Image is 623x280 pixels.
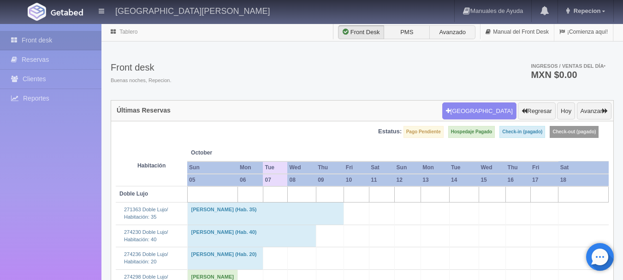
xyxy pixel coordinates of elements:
[191,149,259,157] span: October
[263,174,287,186] th: 07
[187,247,263,269] td: [PERSON_NAME] (Hab. 20)
[115,5,270,16] h4: [GEOGRAPHIC_DATA][PERSON_NAME]
[28,3,46,21] img: Getabed
[316,161,344,174] th: Thu
[558,174,609,186] th: 18
[137,162,166,169] strong: Habitación
[119,29,137,35] a: Tablero
[369,174,394,186] th: 11
[531,70,605,79] h3: MXN $0.00
[554,23,613,41] a: ¡Comienza aquí!
[479,174,505,186] th: 15
[531,63,605,69] span: Ingresos / Ventas del día
[479,161,505,174] th: Wed
[499,126,545,138] label: Check-in (pagado)
[124,207,168,220] a: 271363 Doble Lujo/Habitación: 35
[111,77,171,84] span: Buenas noches, Repecion.
[557,102,575,120] button: Hoy
[550,126,599,138] label: Check-out (pagado)
[344,161,369,174] th: Fri
[124,251,168,264] a: 274236 Doble Lujo/Habitación: 20
[395,174,421,186] th: 12
[124,229,168,242] a: 274230 Doble Lujo/Habitación: 40
[119,191,148,197] b: Doble Lujo
[506,161,530,174] th: Thu
[369,161,394,174] th: Sat
[187,225,316,247] td: [PERSON_NAME] (Hab. 40)
[577,102,611,120] button: Avanzar
[395,161,421,174] th: Sun
[187,203,344,225] td: [PERSON_NAME] (Hab. 35)
[530,161,558,174] th: Fri
[238,174,263,186] th: 06
[481,23,554,41] a: Manual del Front Desk
[449,174,479,186] th: 14
[421,174,449,186] th: 13
[238,161,263,174] th: Mon
[187,161,238,174] th: Sun
[530,174,558,186] th: 17
[518,102,555,120] button: Regresar
[449,161,479,174] th: Tue
[558,161,609,174] th: Sat
[571,7,601,14] span: Repecion
[378,127,402,136] label: Estatus:
[403,126,444,138] label: Pago Pendiente
[421,161,449,174] th: Mon
[263,161,287,174] th: Tue
[287,174,316,186] th: 08
[111,62,171,72] h3: Front desk
[384,25,430,39] label: PMS
[316,174,344,186] th: 09
[448,126,495,138] label: Hospedaje Pagado
[429,25,475,39] label: Avanzado
[442,102,516,120] button: [GEOGRAPHIC_DATA]
[51,9,83,16] img: Getabed
[117,107,171,114] h4: Últimas Reservas
[338,25,384,39] label: Front Desk
[344,174,369,186] th: 10
[287,161,316,174] th: Wed
[187,174,238,186] th: 05
[506,174,530,186] th: 16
